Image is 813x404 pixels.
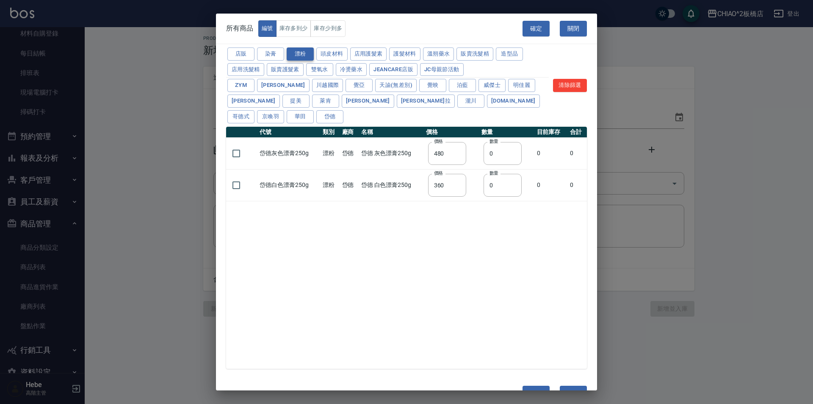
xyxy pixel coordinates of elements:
button: 店販 [227,47,254,61]
button: 威傑士 [478,79,506,92]
label: 數量 [489,138,498,145]
th: 類別 [321,127,340,138]
button: 漂粉 [287,47,314,61]
td: 0 [568,137,587,169]
td: 岱德白色漂膏250g [257,169,321,201]
button: 華田 [287,110,314,123]
button: 岱德 [316,110,343,123]
button: 確定 [523,386,550,401]
button: JeanCare店販 [369,63,418,76]
button: 清除篩選 [553,79,587,92]
button: 溫朔藥水 [423,47,454,61]
button: 覺亞 [346,79,373,92]
label: 數量 [489,170,498,176]
td: 0 [568,169,587,201]
td: 漂粉 [321,137,340,169]
button: 萊肯 [312,95,339,108]
th: 數量 [479,127,535,138]
td: 岱德 [340,137,359,169]
button: 販賣洗髮精 [456,47,493,61]
td: 岱德 灰色漂膏250g [359,137,424,169]
button: [DOMAIN_NAME] [487,95,540,108]
button: 提美 [282,95,310,108]
button: 頭皮材料 [316,47,348,61]
button: 確定 [523,21,550,36]
td: 岱德 白色漂膏250g [359,169,424,201]
button: 京喚羽 [257,110,284,123]
th: 合計 [568,127,587,138]
button: 護髮材料 [389,47,420,61]
td: 岱德灰色漂膏250g [257,137,321,169]
th: 廠商 [340,127,359,138]
div: 所有商品 [226,20,346,37]
button: 店用洗髮精 [227,63,264,76]
button: [PERSON_NAME] [342,95,394,108]
button: 庫存多到少 [276,20,311,37]
button: 染膏 [257,47,284,61]
button: 瀧川 [457,95,484,108]
button: [PERSON_NAME] [227,95,280,108]
td: 0 [535,169,568,201]
th: 價格 [424,127,479,138]
td: 岱德 [340,169,359,201]
button: 覺映 [419,79,446,92]
label: 價格 [434,170,443,176]
button: 冷燙藥水 [336,63,367,76]
button: 關閉 [560,21,587,36]
button: 店用護髮素 [350,47,387,61]
button: 泊藍 [449,79,476,92]
label: 價格 [434,138,443,145]
button: 明佳麗 [508,79,535,92]
th: 名稱 [359,127,424,138]
button: [PERSON_NAME] [257,79,310,92]
button: JC母親節活動 [420,63,464,76]
button: 天諭(無差別) [375,79,417,92]
button: 雙氧水 [306,63,333,76]
button: 川越國際 [312,79,343,92]
button: 哥德式 [227,110,254,123]
td: 0 [535,137,568,169]
button: [PERSON_NAME]拉 [397,95,455,108]
button: 關閉 [560,386,587,401]
button: 造型品 [496,47,523,61]
th: 代號 [257,127,321,138]
button: 庫存少到多 [310,20,346,37]
th: 目前庫存 [535,127,568,138]
button: 編號 [258,20,277,37]
button: 販賣護髮素 [267,63,304,76]
button: ZYM [227,79,254,92]
td: 漂粉 [321,169,340,201]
